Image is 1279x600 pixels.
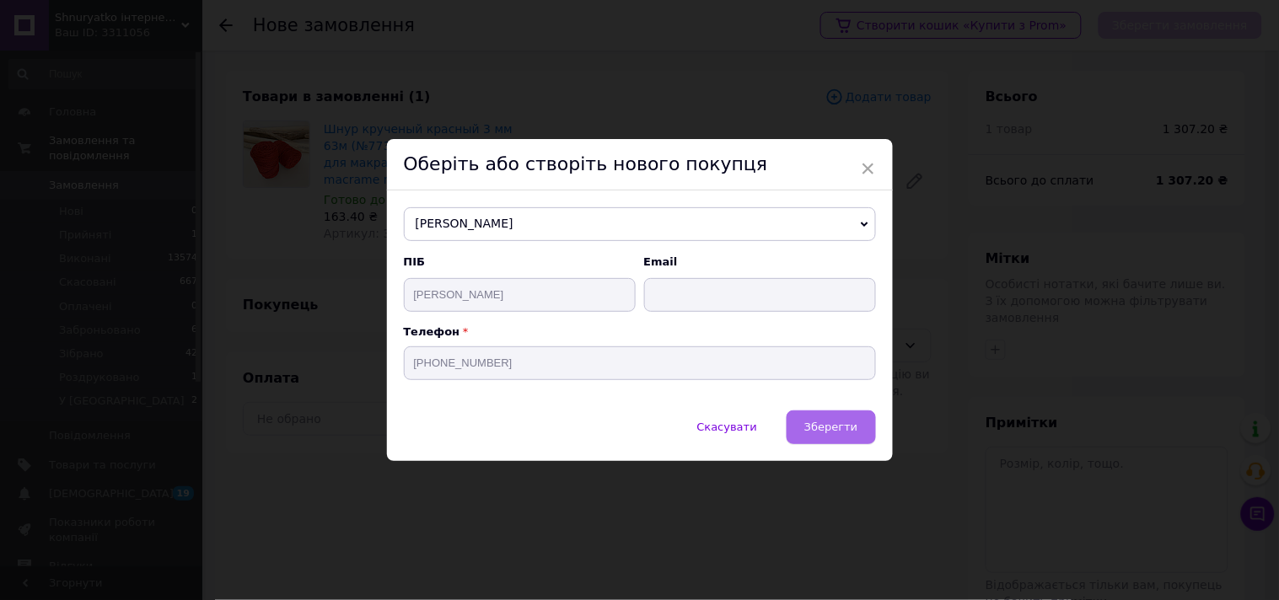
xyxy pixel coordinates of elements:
[404,207,876,241] span: [PERSON_NAME]
[404,346,876,380] input: +38 096 0000000
[787,410,875,444] button: Зберегти
[644,254,876,270] span: Email
[387,139,893,190] div: Оберіть або створіть нового покупця
[697,421,757,433] span: Скасувати
[404,254,636,270] span: ПІБ
[680,410,775,444] button: Скасувати
[804,421,857,433] span: Зберегти
[861,154,876,183] span: ×
[404,325,876,338] p: Телефон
